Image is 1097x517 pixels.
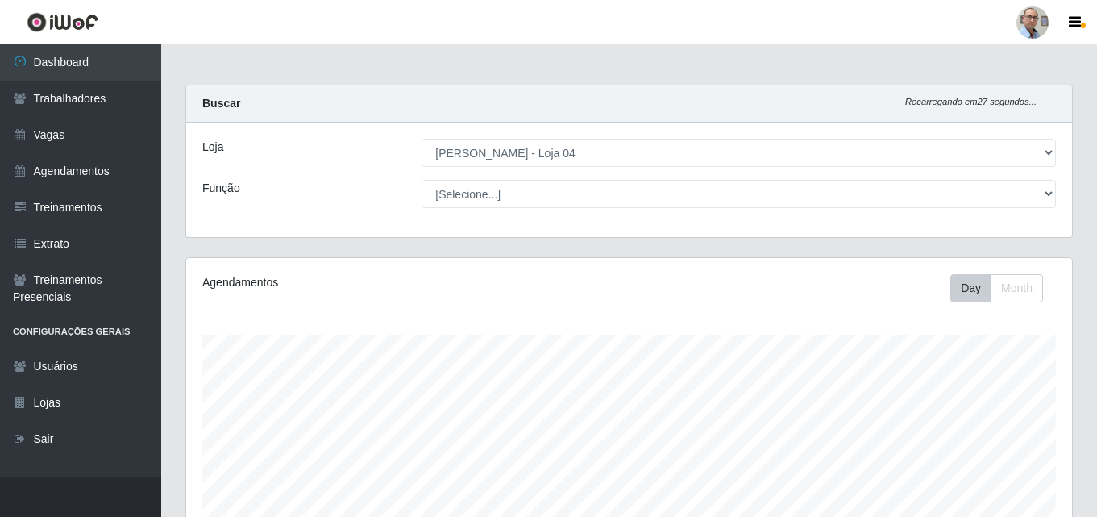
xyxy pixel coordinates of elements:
[991,274,1043,302] button: Month
[27,12,98,32] img: CoreUI Logo
[950,274,1043,302] div: First group
[950,274,1056,302] div: Toolbar with button groups
[905,97,1037,106] i: Recarregando em 27 segundos...
[950,274,991,302] button: Day
[202,274,544,291] div: Agendamentos
[202,139,223,156] label: Loja
[202,97,240,110] strong: Buscar
[202,180,240,197] label: Função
